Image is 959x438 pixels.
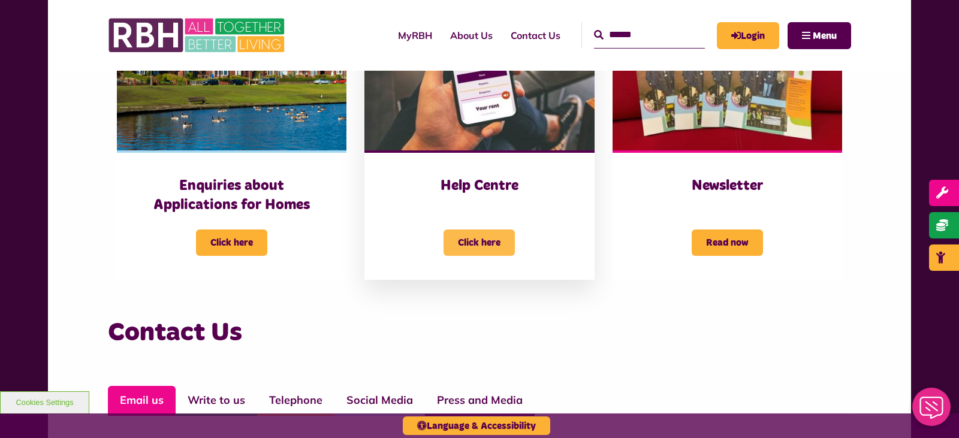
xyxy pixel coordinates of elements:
a: Write to us [176,386,257,416]
button: Navigation [788,22,851,49]
span: Click here [196,229,267,256]
h3: Newsletter [637,177,818,195]
h3: Contact Us [108,316,851,350]
img: Dewhirst Rd 03 [117,7,346,151]
iframe: Netcall Web Assistant for live chat [905,384,959,438]
span: Click here [444,229,515,256]
a: About Us [441,19,502,52]
a: Press and Media [425,386,535,416]
button: Language & Accessibility [403,416,550,435]
a: MyRBH [717,22,779,49]
a: Newsletter Read now [613,7,842,280]
a: Contact Us [502,19,569,52]
span: Read now [692,229,763,256]
a: Help Centre Click here [364,7,594,280]
a: MyRBH [389,19,441,52]
a: Enquiries about Applications for Homes Click here [117,7,346,280]
input: Search [594,22,705,48]
h3: Help Centre [388,177,570,195]
img: RBH [108,12,288,59]
span: Menu [813,31,837,41]
a: Telephone [257,386,334,416]
a: Social Media [334,386,425,416]
img: Myrbh Man Wth Mobile Correct [364,7,594,151]
a: Email us [108,386,176,416]
img: RBH Newsletter Copies [613,7,842,151]
h3: Enquiries about Applications for Homes [141,177,322,214]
